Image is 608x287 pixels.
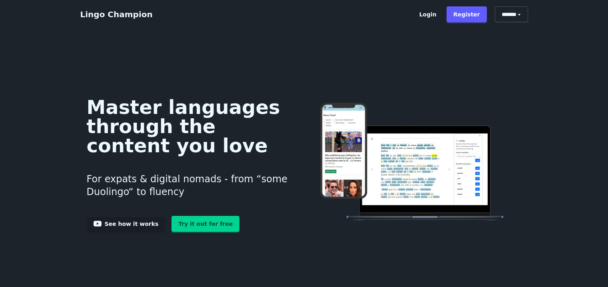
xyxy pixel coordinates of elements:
[413,6,443,22] a: Login
[87,216,165,232] a: See how it works
[171,216,239,232] a: Try it out for free
[304,103,521,222] img: Learn languages online
[87,98,292,155] h1: Master languages through the content you love
[80,10,153,19] a: Lingo Champion
[87,163,292,208] h3: For expats & digital nomads - from “some Duolingo“ to fluency
[447,6,487,22] a: Register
